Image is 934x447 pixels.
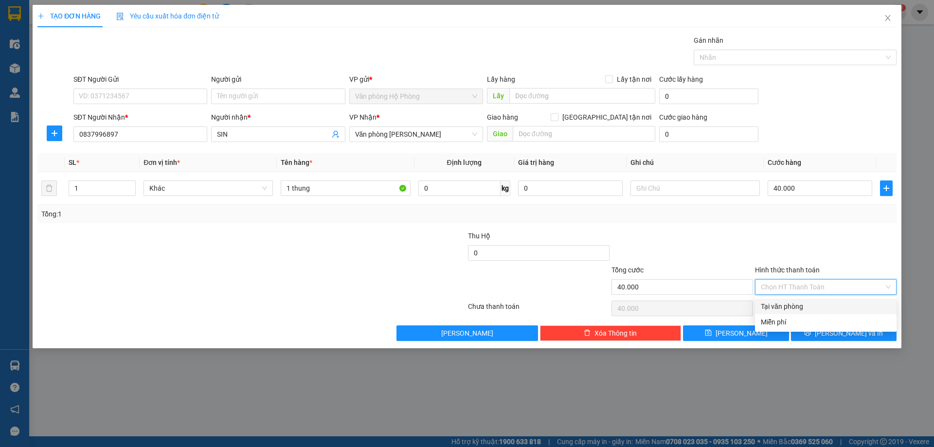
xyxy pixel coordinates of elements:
th: Ghi chú [627,153,764,172]
div: SĐT Người Nhận [73,112,207,123]
input: Dọc đường [513,126,655,142]
span: kg [501,180,510,196]
div: VP gửi [349,74,483,85]
span: Xóa Thông tin [594,328,637,339]
div: Tổng: 1 [41,209,360,219]
span: Đơn vị tính [144,159,180,166]
div: Người gửi [211,74,345,85]
span: VP Nhận [349,113,377,121]
span: Văn phòng Hồ Chí Minh [355,127,477,142]
span: Thu Hộ [468,232,490,240]
span: plus [47,129,62,137]
label: Gán nhãn [694,36,723,44]
span: SL [69,159,76,166]
span: Khác [149,181,267,196]
span: Yêu cầu xuất hóa đơn điện tử [116,12,219,20]
button: plus [47,125,62,141]
span: [PERSON_NAME] [716,328,768,339]
span: [PERSON_NAME] [441,328,493,339]
div: Miễn phí [761,317,891,327]
div: Người nhận [211,112,345,123]
span: Tên hàng [281,159,312,166]
span: Tổng cước [611,266,644,274]
span: Giao hàng [487,113,518,121]
span: delete [584,329,591,337]
button: plus [880,180,893,196]
img: icon [116,13,124,20]
button: delete [41,180,57,196]
button: save[PERSON_NAME] [683,325,789,341]
span: [GEOGRAPHIC_DATA] tận nơi [558,112,655,123]
span: close [884,14,892,22]
input: Ghi Chú [630,180,760,196]
div: Tại văn phòng [761,301,891,312]
button: deleteXóa Thông tin [540,325,682,341]
button: printer[PERSON_NAME] và In [791,325,897,341]
label: Cước giao hàng [659,113,707,121]
span: Lấy [487,88,509,104]
span: Lấy tận nơi [613,74,655,85]
label: Hình thức thanh toán [755,266,820,274]
input: Dọc đường [509,88,655,104]
label: Cước lấy hàng [659,75,703,83]
span: TẠO ĐƠN HÀNG [37,12,101,20]
input: 0 [518,180,623,196]
span: Cước hàng [768,159,801,166]
input: VD: Bàn, Ghế [281,180,410,196]
input: Cước giao hàng [659,126,758,142]
b: GỬI : Văn phòng Hộ Phòng [4,3,167,19]
span: Định lượng [447,159,482,166]
span: plus [880,184,892,192]
span: plus [37,13,44,19]
span: user-add [332,130,340,138]
div: SĐT Người Gửi [73,74,207,85]
button: Close [874,5,901,32]
span: Lấy hàng [487,75,515,83]
span: printer [804,329,811,337]
span: Giao [487,126,513,142]
button: [PERSON_NAME] [396,325,538,341]
span: Văn phòng Hộ Phòng [355,89,477,104]
input: Cước lấy hàng [659,89,758,104]
span: Giá trị hàng [518,159,554,166]
span: save [705,329,712,337]
div: Chưa thanh toán [467,301,611,318]
span: [PERSON_NAME] và In [815,328,883,339]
